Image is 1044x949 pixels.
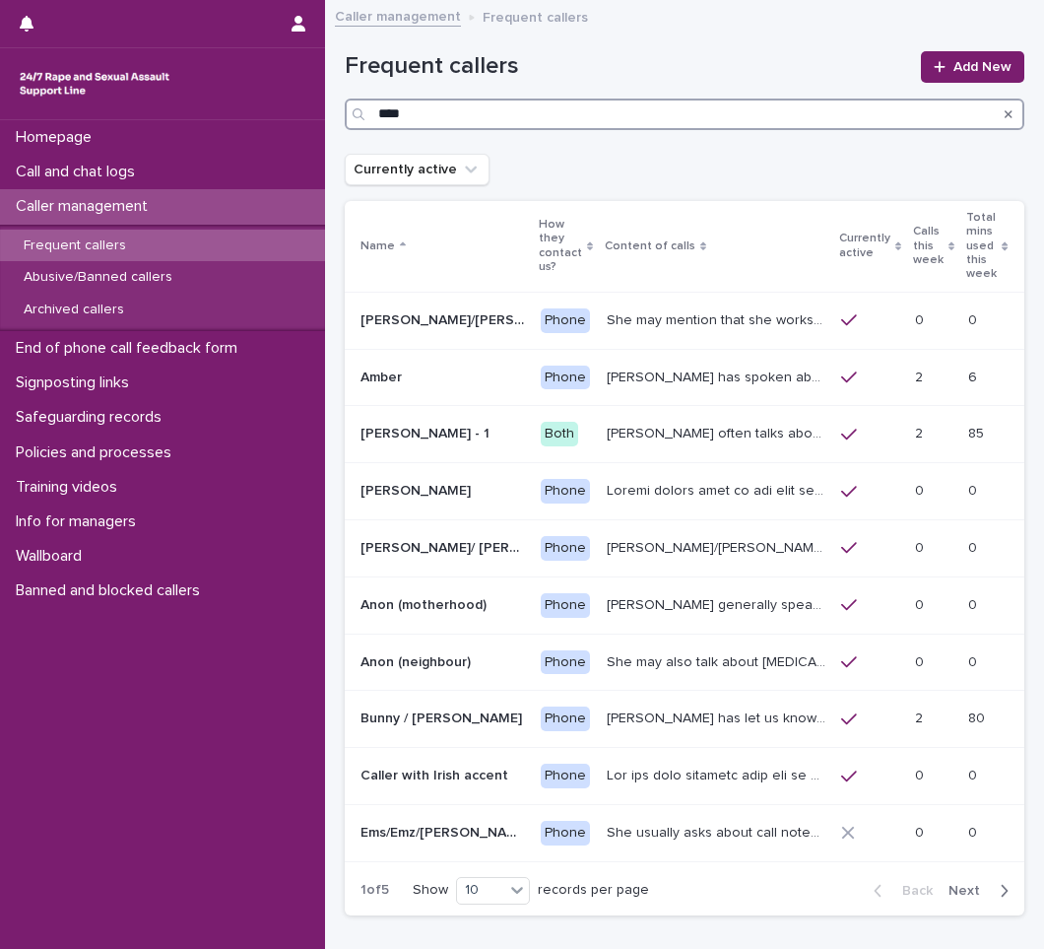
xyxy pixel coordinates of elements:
[345,866,405,915] p: 1 of 5
[457,880,504,901] div: 10
[335,4,461,27] a: Caller management
[915,764,928,784] p: 0
[541,308,590,333] div: Phone
[541,593,590,618] div: Phone
[360,593,490,614] p: Anon (motherhood)
[968,650,981,671] p: 0
[915,707,927,727] p: 2
[360,366,406,386] p: Amber
[607,422,829,442] p: Amy often talks about being raped a night before or 2 weeks ago or a month ago. She also makes re...
[968,308,981,329] p: 0
[541,821,590,846] div: Phone
[8,512,152,531] p: Info for managers
[541,536,590,561] div: Phone
[345,691,1040,748] tr: Bunny / [PERSON_NAME]Bunny / [PERSON_NAME] Phone[PERSON_NAME] has let us know that she is in her ...
[345,634,1040,691] tr: Anon (neighbour)Anon (neighbour) PhoneShe may also talk about [MEDICAL_DATA] and about currently ...
[345,463,1040,520] tr: [PERSON_NAME][PERSON_NAME] PhoneLoremi dolors amet co adi elit seddo eiu tempor in u labor et dol...
[921,51,1024,83] a: Add New
[948,884,992,898] span: Next
[915,593,928,614] p: 0
[360,422,493,442] p: [PERSON_NAME] - 1
[607,308,829,329] p: She may mention that she works as a Nanny, looking after two children. Abbie / Emily has let us k...
[8,547,98,566] p: Wallboard
[607,536,829,557] p: Anna/Emma often talks about being raped at gunpoint at the age of 13/14 by her ex-partner, aged 1...
[607,479,829,500] p: Andrew shared that he has been raped and beaten by a group of men in or near his home twice withi...
[8,237,142,254] p: Frequent callers
[915,479,928,500] p: 0
[360,650,475,671] p: Anon (neighbour)
[345,154,489,185] button: Currently active
[966,207,997,286] p: Total mins used this week
[968,422,988,442] p: 85
[539,214,582,279] p: How they contact us?
[8,443,187,462] p: Policies and processes
[607,366,829,386] p: Amber has spoken about multiple experiences of sexual abuse. Amber told us she is now 18 (as of 0...
[345,406,1040,463] tr: [PERSON_NAME] - 1[PERSON_NAME] - 1 Both[PERSON_NAME] often talks about being raped a night before...
[345,99,1024,130] input: Search
[541,707,590,731] div: Phone
[360,236,395,257] p: Name
[915,366,927,386] p: 2
[968,366,981,386] p: 6
[541,366,590,390] div: Phone
[605,236,695,257] p: Content of calls
[607,764,829,784] p: She may also describe that she is in an abusive relationship. She has described being owned by th...
[890,884,933,898] span: Back
[8,197,163,216] p: Caller management
[839,228,890,264] p: Currently active
[345,292,1040,349] tr: [PERSON_NAME]/[PERSON_NAME] (Anon/'I don't know'/'I can't remember')[PERSON_NAME]/[PERSON_NAME] (...
[345,576,1040,634] tr: Anon (motherhood)Anon (motherhood) Phone[PERSON_NAME] generally speaks conversationally about man...
[8,339,253,358] p: End of phone call feedback form
[8,128,107,147] p: Homepage
[607,593,829,614] p: Caller generally speaks conversationally about many different things in her life and rarely speak...
[8,269,188,286] p: Abusive/Banned callers
[915,422,927,442] p: 2
[607,650,829,671] p: She may also talk about child sexual abuse and about currently being physically disabled. She has...
[8,408,177,427] p: Safeguarding records
[968,536,981,557] p: 0
[360,308,529,329] p: Abbie/Emily (Anon/'I don't know'/'I can't remember')
[915,308,928,329] p: 0
[345,52,909,81] h1: Frequent callers
[8,163,151,181] p: Call and chat logs
[858,882,941,900] button: Back
[8,373,145,392] p: Signposting links
[915,821,928,842] p: 0
[541,479,590,504] div: Phone
[953,60,1011,74] span: Add New
[360,821,529,842] p: Ems/Emz/[PERSON_NAME]
[915,536,928,557] p: 0
[541,422,578,446] div: Both
[413,882,448,899] p: Show
[915,650,928,671] p: 0
[360,479,475,500] p: [PERSON_NAME]
[968,821,981,842] p: 0
[16,64,173,103] img: rhQMoQhaT3yELyF149Cw
[541,764,590,788] div: Phone
[345,519,1040,576] tr: [PERSON_NAME]/ [PERSON_NAME][PERSON_NAME]/ [PERSON_NAME] Phone[PERSON_NAME]/[PERSON_NAME] often t...
[968,479,981,500] p: 0
[968,707,989,727] p: 80
[345,804,1040,861] tr: Ems/Emz/[PERSON_NAME]Ems/Emz/[PERSON_NAME] PhoneShe usually asks about call notes and what the co...
[607,707,829,727] p: Bunny has let us know that she is in her 50s, and lives in Devon. She has talked through experien...
[968,764,981,784] p: 0
[541,650,590,675] div: Phone
[607,821,829,842] p: She usually asks about call notes and what the content will be at the start of the call. When she...
[345,349,1040,406] tr: AmberAmber Phone[PERSON_NAME] has spoken about multiple experiences of [MEDICAL_DATA]. [PERSON_NA...
[360,536,529,557] p: [PERSON_NAME]/ [PERSON_NAME]
[968,593,981,614] p: 0
[8,478,133,497] p: Training videos
[360,707,526,727] p: Bunny / Jacqueline
[8,581,216,600] p: Banned and blocked callers
[483,5,588,27] p: Frequent callers
[913,221,944,271] p: Calls this week
[941,882,1024,900] button: Next
[345,748,1040,805] tr: Caller with Irish accentCaller with Irish accent PhoneLor ips dolo sitametc adip eli se do ei tem...
[538,882,649,899] p: records per page
[8,302,140,318] p: Archived callers
[360,764,512,784] p: Caller with Irish accent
